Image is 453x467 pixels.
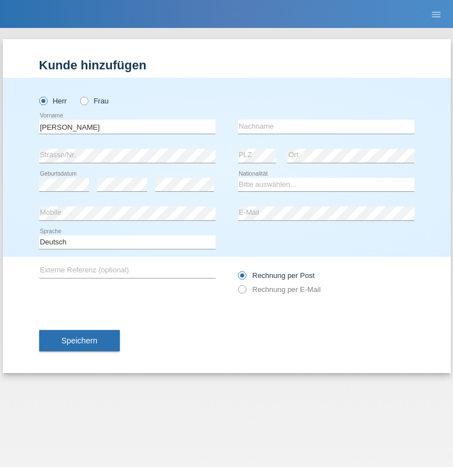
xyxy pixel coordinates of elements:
[80,97,109,105] label: Frau
[238,285,245,299] input: Rechnung per E-Mail
[39,58,414,72] h1: Kunde hinzufügen
[238,285,321,294] label: Rechnung per E-Mail
[39,330,120,351] button: Speichern
[39,97,67,105] label: Herr
[425,11,447,17] a: menu
[80,97,87,104] input: Frau
[238,271,315,280] label: Rechnung per Post
[39,97,46,104] input: Herr
[431,9,442,20] i: menu
[62,336,97,345] span: Speichern
[238,271,245,285] input: Rechnung per Post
